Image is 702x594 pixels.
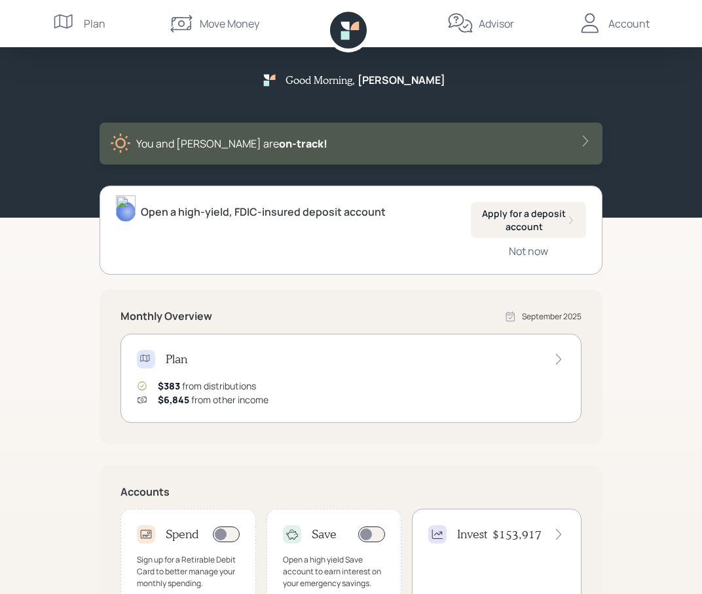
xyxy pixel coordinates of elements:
span: $383 [158,380,180,392]
div: Not now [509,244,548,258]
div: Plan [84,16,105,31]
span: $6,845 [158,393,189,406]
h4: Save [312,527,337,542]
h5: Good Morning , [286,73,355,86]
img: michael-russo-headshot.png [116,195,136,222]
div: Apply for a deposit account [481,207,576,233]
div: You and [PERSON_NAME] are [136,136,327,151]
div: from distributions [158,379,256,393]
div: Account [608,16,650,31]
h5: Accounts [120,486,582,498]
h4: Invest [457,527,487,542]
div: from other income [158,393,268,406]
button: Apply for a deposit account [471,202,586,238]
div: Sign up for a Retirable Debit Card to better manage your monthly spending. [137,554,240,589]
h4: Plan [166,352,187,366]
h4: $153,917 [492,527,542,542]
div: Open a high yield Save account to earn interest on your emergency savings. [283,554,386,589]
h4: Spend [166,527,199,542]
h5: Monthly Overview [120,310,212,323]
span: on‑track! [279,136,327,151]
div: Move Money [200,16,259,31]
div: September 2025 [522,311,582,323]
div: Advisor [479,16,514,31]
h5: [PERSON_NAME] [358,74,445,87]
img: sunny-XHVQM73Q.digested.png [110,133,131,154]
div: Open a high-yield, FDIC-insured deposit account [141,204,386,220]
